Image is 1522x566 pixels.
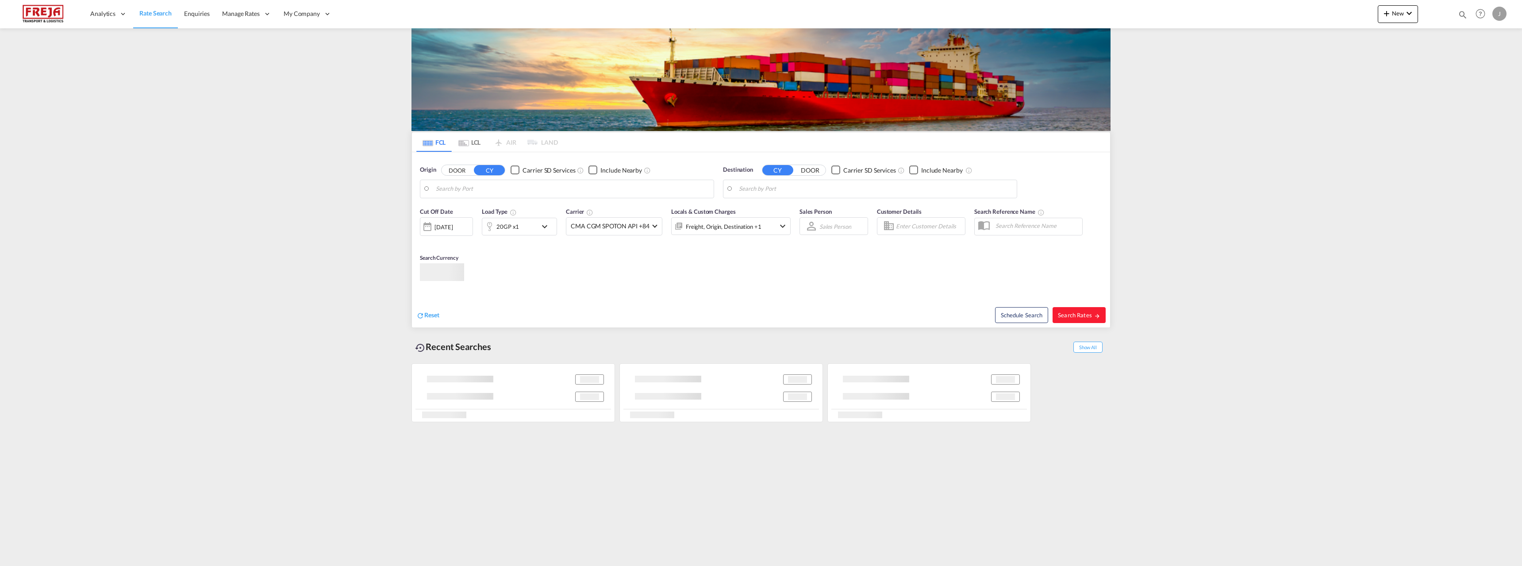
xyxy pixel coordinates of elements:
button: Note: By default Schedule search will only considerorigin ports, destination ports and cut off da... [995,307,1048,323]
div: Carrier SD Services [843,166,896,175]
span: Reset [424,311,439,319]
md-icon: icon-chevron-down [777,221,788,231]
span: New [1381,10,1414,17]
button: Search Ratesicon-arrow-right [1053,307,1106,323]
md-icon: icon-magnify [1458,10,1468,19]
span: Help [1473,6,1488,21]
span: My Company [284,9,320,18]
input: Search by Port [436,182,709,196]
div: Include Nearby [600,166,642,175]
md-icon: Unchecked: Ignores neighbouring ports when fetching rates.Checked : Includes neighbouring ports w... [965,167,972,174]
div: 20GP x1 [496,220,519,233]
div: icon-magnify [1458,10,1468,23]
md-tab-item: FCL [416,132,452,152]
md-icon: Unchecked: Search for CY (Container Yard) services for all selected carriers.Checked : Search for... [898,167,905,174]
span: Enquiries [184,10,210,17]
md-icon: icon-information-outline [510,209,517,216]
md-icon: icon-refresh [416,312,424,320]
span: Destination [723,166,753,174]
md-icon: icon-arrow-right [1094,313,1100,319]
span: Locals & Custom Charges [671,208,736,215]
md-checkbox: Checkbox No Ink [588,166,642,175]
span: Search Reference Name [974,208,1045,215]
md-icon: icon-plus 400-fg [1381,8,1392,19]
span: Show All [1073,342,1103,353]
div: [DATE] [420,217,473,236]
div: Carrier SD Services [523,166,575,175]
button: CY [474,165,505,175]
span: Sales Person [799,208,832,215]
div: Recent Searches [411,337,495,357]
div: [DATE] [434,223,453,231]
button: DOOR [795,165,826,175]
span: Search Currency [420,254,458,261]
span: CMA CGM SPOTON API +84 [571,222,650,231]
md-pagination-wrapper: Use the left and right arrow keys to navigate between tabs [416,132,558,152]
button: icon-plus 400-fgNewicon-chevron-down [1378,5,1418,23]
md-icon: Unchecked: Ignores neighbouring ports when fetching rates.Checked : Includes neighbouring ports w... [644,167,651,174]
input: Search Reference Name [991,219,1082,232]
md-checkbox: Checkbox No Ink [909,166,963,175]
span: Origin [420,166,436,174]
div: icon-refreshReset [416,311,439,320]
div: J [1492,7,1507,21]
span: Manage Rates [222,9,260,18]
button: DOOR [442,165,473,175]
input: Search by Port [739,182,1012,196]
span: Customer Details [877,208,922,215]
span: Analytics [90,9,115,18]
span: Cut Off Date [420,208,453,215]
div: Help [1473,6,1492,22]
img: LCL+%26+FCL+BACKGROUND.png [411,28,1111,131]
md-select: Sales Person [819,220,852,233]
img: 586607c025bf11f083711d99603023e7.png [13,4,73,24]
md-tab-item: LCL [452,132,487,152]
md-icon: Unchecked: Search for CY (Container Yard) services for all selected carriers.Checked : Search for... [577,167,584,174]
input: Enter Customer Details [896,219,962,233]
span: Rate Search [139,9,172,17]
md-icon: icon-backup-restore [415,343,426,353]
div: Freight Origin Destination Factory Stuffing [686,220,761,233]
div: 20GP x1icon-chevron-down [482,218,557,235]
div: Freight Origin Destination Factory Stuffingicon-chevron-down [671,217,791,235]
md-icon: Your search will be saved by the below given name [1038,209,1045,216]
div: Include Nearby [921,166,963,175]
button: CY [762,165,793,175]
span: Load Type [482,208,517,215]
md-datepicker: Select [420,235,427,247]
md-icon: The selected Trucker/Carrierwill be displayed in the rate results If the rates are from another f... [586,209,593,216]
md-checkbox: Checkbox No Ink [511,166,575,175]
md-checkbox: Checkbox No Ink [831,166,896,175]
span: Search Rates [1058,312,1100,319]
md-icon: icon-chevron-down [1404,8,1414,19]
div: Origin DOOR CY Checkbox No InkUnchecked: Search for CY (Container Yard) services for all selected... [412,152,1110,327]
md-icon: icon-chevron-down [539,221,554,232]
span: Carrier [566,208,593,215]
